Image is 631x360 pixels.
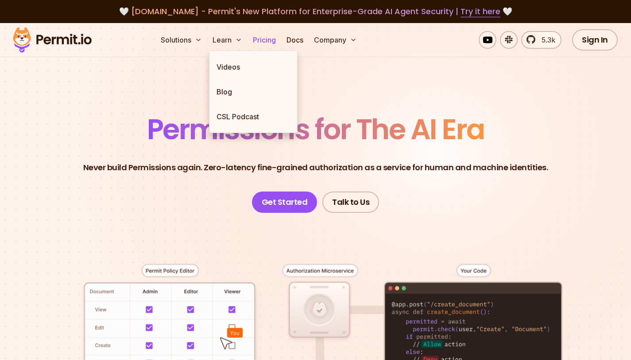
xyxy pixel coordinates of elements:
[310,31,360,49] button: Company
[147,110,484,149] span: Permissions for The AI Era
[209,79,297,104] a: Blog
[249,31,279,49] a: Pricing
[83,161,548,174] p: Never build Permissions again. Zero-latency fine-grained authorization as a service for human and...
[322,192,379,213] a: Talk to Us
[9,25,96,55] img: Permit logo
[157,31,205,49] button: Solutions
[252,192,317,213] a: Get Started
[209,55,297,79] a: Videos
[131,6,500,17] span: [DOMAIN_NAME] - Permit's New Platform for Enterprise-Grade AI Agent Security |
[209,104,297,129] a: CSL Podcast
[461,6,500,17] a: Try it here
[21,5,610,18] div: 🤍 🤍
[283,31,307,49] a: Docs
[209,31,246,49] button: Learn
[521,31,561,49] a: 5.3k
[572,29,618,51] a: Sign In
[536,35,555,45] span: 5.3k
